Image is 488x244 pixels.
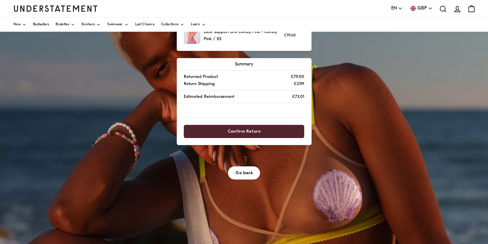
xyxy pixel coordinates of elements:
p: Return Shipping [184,80,214,87]
a: Collections [161,18,184,32]
img: lace-support-bra-candy-pink-405.jpg [184,27,200,44]
span: EN [391,5,397,12]
a: Last Chance [135,18,154,32]
p: €73.01 [292,93,304,100]
span: Swimwear [107,23,122,26]
span: Bralettes [56,23,69,26]
a: Understatement Homepage [13,5,98,11]
p: €5.99 [294,80,304,87]
span: Confirm Return [228,125,261,138]
span: New [13,23,21,26]
p: Summary [184,61,304,68]
p: Returned Product [184,73,218,80]
span: Go back [235,167,253,179]
p: Estimated Reimbursement [184,93,234,100]
button: EN [391,5,403,12]
button: GBP [409,5,433,12]
a: Bralettes [56,18,75,32]
span: Bestsellers [33,23,49,26]
span: Collections [161,23,178,26]
p: Lace Support Bra Candy Pink - Candy Pink / XS [204,28,281,43]
button: Go back [228,166,260,180]
button: Confirm Return [184,125,304,138]
a: Learn [191,18,206,32]
a: Bestsellers [33,18,49,32]
span: Knickers [82,23,95,26]
span: GBP [418,5,427,12]
p: €79.00 [291,73,304,80]
p: €79.00 [284,32,296,39]
span: Last Chance [135,23,154,26]
span: Learn [191,23,200,26]
a: Swimwear [107,18,128,32]
a: Knickers [82,18,101,32]
a: New [13,18,26,32]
